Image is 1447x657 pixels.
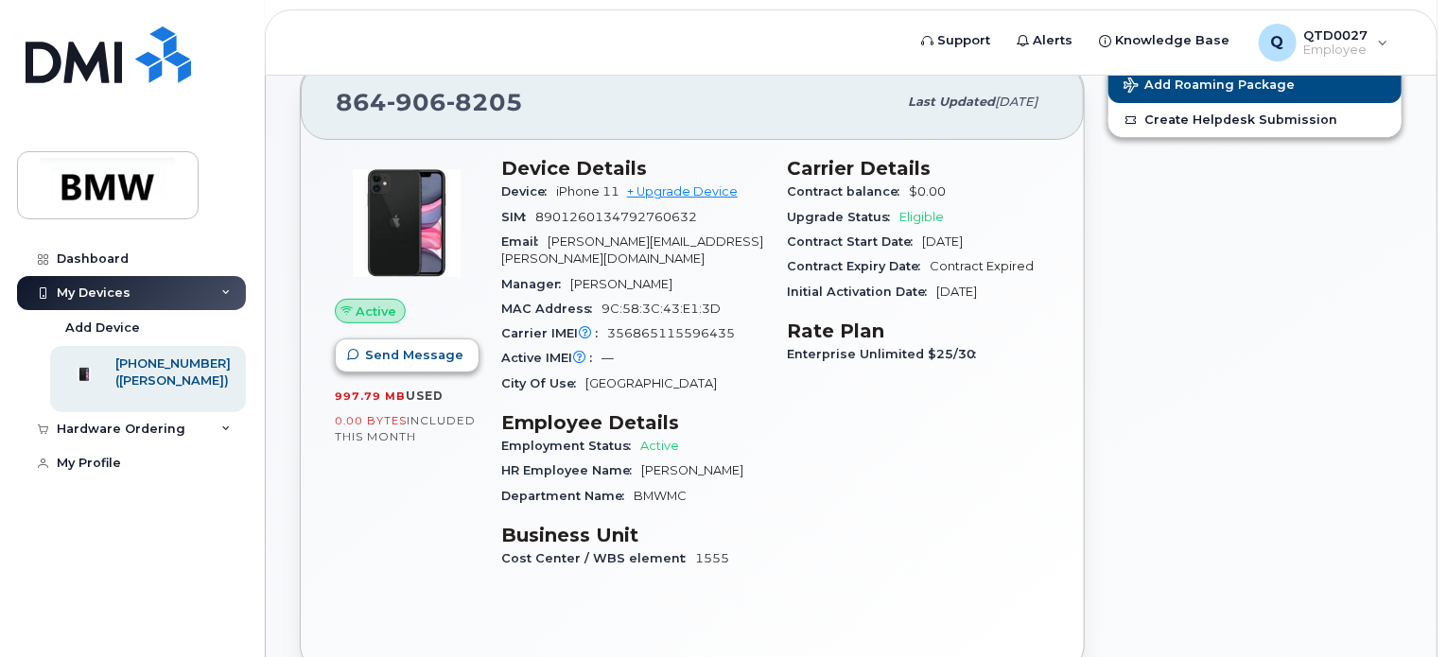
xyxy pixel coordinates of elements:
span: HR Employee Name [501,463,641,477]
span: $0.00 [909,184,946,199]
span: [GEOGRAPHIC_DATA] [585,376,717,390]
span: City Of Use [501,376,585,390]
h3: Rate Plan [787,320,1050,342]
a: + Upgrade Device [627,184,738,199]
span: Contract Expired [930,259,1034,273]
span: Email [501,234,548,249]
span: Contract Expiry Date [787,259,930,273]
span: Active [357,303,397,320]
span: Employee [1304,43,1369,58]
span: Employment Status [501,439,640,453]
span: — [601,351,614,365]
h3: Business Unit [501,524,764,546]
h3: Carrier Details [787,157,1050,180]
span: Cost Center / WBS element [501,551,695,565]
span: Eligible [899,210,944,224]
span: Initial Activation Date [787,285,936,299]
span: 0.00 Bytes [335,414,407,427]
span: Department Name [501,489,634,503]
span: Alerts [1034,31,1073,50]
span: SIM [501,210,535,224]
span: QTD0027 [1304,27,1369,43]
span: 8205 [446,88,523,116]
span: [PERSON_NAME][EMAIL_ADDRESS][PERSON_NAME][DOMAIN_NAME] [501,234,763,266]
iframe: Messenger Launcher [1365,575,1433,643]
span: 864 [336,88,523,116]
span: Manager [501,277,570,291]
span: Device [501,184,556,199]
h3: Employee Details [501,411,764,434]
a: Knowledge Base [1087,22,1244,60]
span: Add Roaming Package [1124,78,1295,95]
span: included this month [335,413,476,444]
span: Enterprise Unlimited $25/30 [787,347,985,361]
span: Active [640,439,679,453]
span: 906 [387,88,446,116]
span: Contract balance [787,184,909,199]
button: Send Message [335,338,479,372]
span: iPhone 11 [556,184,619,199]
span: Q [1271,31,1284,54]
span: 1555 [695,551,729,565]
a: Support [909,22,1004,60]
span: [PERSON_NAME] [570,277,672,291]
span: [DATE] [936,285,977,299]
a: Create Helpdesk Submission [1108,103,1402,137]
h3: Device Details [501,157,764,180]
span: Contract Start Date [787,234,922,249]
span: [PERSON_NAME] [641,463,743,477]
span: 9C:58:3C:43:E1:3D [601,302,721,316]
span: Knowledge Base [1116,31,1230,50]
span: Active IMEI [501,351,601,365]
span: Send Message [365,346,463,364]
span: 356865115596435 [607,326,735,340]
span: 997.79 MB [335,389,406,403]
span: Upgrade Status [787,210,899,224]
span: MAC Address [501,302,601,316]
div: QTD0027 [1246,24,1402,61]
span: Last updated [908,95,995,109]
span: 8901260134792760632 [535,210,697,224]
span: used [406,389,444,403]
span: [DATE] [922,234,963,249]
img: iPhone_11.jpg [350,166,463,280]
span: Support [938,31,991,50]
button: Add Roaming Package [1108,64,1402,103]
span: BMWMC [634,489,687,503]
span: [DATE] [995,95,1037,109]
a: Alerts [1004,22,1087,60]
span: Carrier IMEI [501,326,607,340]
